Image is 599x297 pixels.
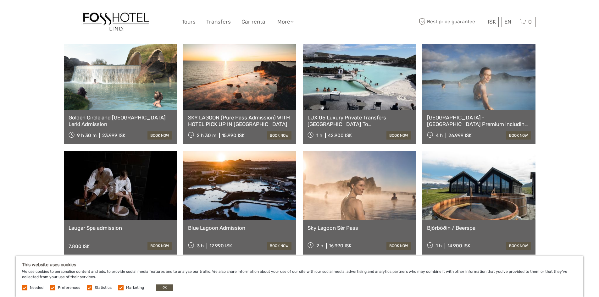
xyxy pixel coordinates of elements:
[418,17,483,27] span: Best price guarantee
[277,17,294,26] a: More
[436,133,443,138] span: 4 h
[95,285,112,290] label: Statistics
[22,262,577,267] h5: This website uses cookies
[308,114,411,127] a: LUX 05 Luxury Private Transfers [GEOGRAPHIC_DATA] To [GEOGRAPHIC_DATA]
[182,17,196,26] a: Tours
[147,131,172,140] a: book now
[447,243,470,249] div: 14.900 ISK
[126,285,144,290] label: Marketing
[502,17,514,27] div: EN
[197,243,204,249] span: 3 h
[209,243,232,249] div: 12.990 ISK
[147,242,172,250] a: book now
[267,131,291,140] a: book now
[222,133,245,138] div: 15.990 ISK
[328,133,352,138] div: 42.900 ISK
[241,17,267,26] a: Car rental
[72,10,80,17] button: Open LiveChat chat widget
[527,19,533,25] span: 0
[102,133,125,138] div: 23.999 ISK
[69,114,172,127] a: Golden Circle and [GEOGRAPHIC_DATA] Lerki Admission
[488,19,496,25] span: ISK
[329,243,352,249] div: 16.990 ISK
[506,242,531,250] a: book now
[188,114,291,127] a: SKY LAGOON (Pure Pass Admission) WITH HOTEL PICK UP IN [GEOGRAPHIC_DATA]
[16,256,583,297] div: We use cookies to personalise content and ads, to provide social media features and to analyse ou...
[58,285,80,290] label: Preferences
[427,225,530,231] a: Bjórböðin / Beerspa
[9,11,71,16] p: We're away right now. Please check back later!
[69,225,172,231] a: Laugar Spa admission
[188,225,291,231] a: Blue Lagoon Admission
[316,133,322,138] span: 1 h
[81,11,151,33] img: 1558-f877dab1-b831-4070-87d7-0a2017c1294e_logo_big.jpg
[206,17,231,26] a: Transfers
[308,225,411,231] a: Sky Lagoon Sér Pass
[506,131,531,140] a: book now
[69,244,90,249] div: 7.800 ISK
[197,133,216,138] span: 2 h 30 m
[30,285,43,290] label: Needed
[436,243,442,249] span: 1 h
[386,131,411,140] a: book now
[386,242,411,250] a: book now
[316,243,323,249] span: 2 h
[267,242,291,250] a: book now
[427,114,530,127] a: [GEOGRAPHIC_DATA] - [GEOGRAPHIC_DATA] Premium including admission
[156,284,173,291] button: OK
[448,133,472,138] div: 26.999 ISK
[77,133,97,138] span: 9 h 30 m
